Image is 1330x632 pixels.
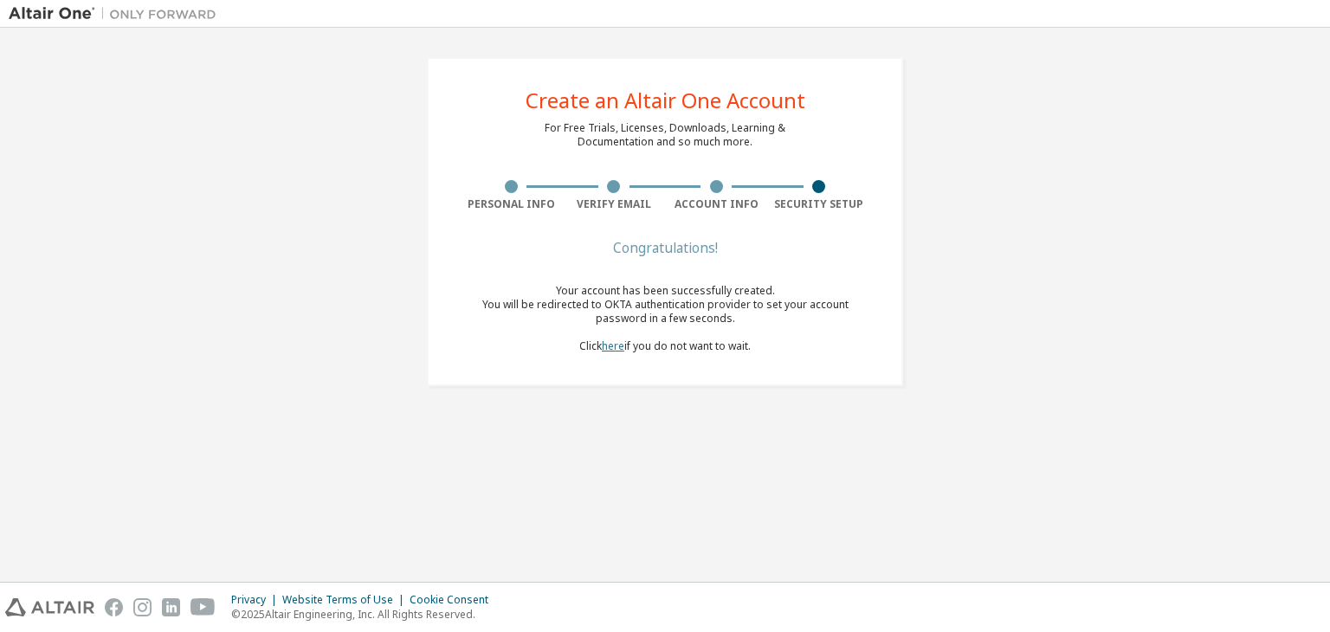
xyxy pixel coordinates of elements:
img: linkedin.svg [162,598,180,616]
div: Create an Altair One Account [526,90,805,111]
div: Click if you do not want to wait. [460,284,870,353]
div: Account Info [665,197,768,211]
img: altair_logo.svg [5,598,94,616]
div: You will be redirected to OKTA authentication provider to set your account password in a few seco... [460,298,870,326]
div: Cookie Consent [410,593,499,607]
img: facebook.svg [105,598,123,616]
img: youtube.svg [190,598,216,616]
div: Personal Info [460,197,563,211]
img: Altair One [9,5,225,23]
img: instagram.svg [133,598,152,616]
div: Verify Email [563,197,666,211]
div: For Free Trials, Licenses, Downloads, Learning & Documentation and so much more. [545,121,785,149]
a: here [602,339,624,353]
div: Privacy [231,593,282,607]
div: Congratulations! [460,242,870,253]
div: Website Terms of Use [282,593,410,607]
div: Security Setup [768,197,871,211]
div: Your account has been successfully created. [460,284,870,298]
p: © 2025 Altair Engineering, Inc. All Rights Reserved. [231,607,499,622]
